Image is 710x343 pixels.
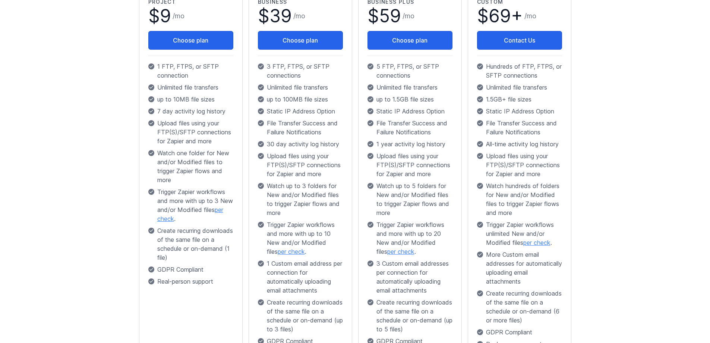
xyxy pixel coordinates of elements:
p: up to 10MB file sizes [148,95,233,104]
span: $ [148,7,171,25]
button: Choose plan [258,31,343,50]
p: Hundreds of FTP, FTPS, or SFTP connections [477,62,562,80]
a: Contact Us [477,31,562,50]
p: Watch hundreds of folders for New and/or Modified files to trigger Zapier flows and more [477,181,562,217]
p: Upload files using your FTP(S)/SFTP connections for Zapier and more [477,152,562,178]
p: up to 100MB file sizes [258,95,343,104]
span: 69+ [489,5,523,27]
p: Create recurring downloads of the same file on a schedule or on-demand (up to 3 files) [258,298,343,334]
p: Upload files using your FTP(S)/SFTP connections for Zapier and more [258,152,343,178]
p: Watch up to 3 folders for New and/or Modified files to trigger Zapier flows and more [258,181,343,217]
span: / [293,11,305,21]
p: Static IP Address Option [367,107,452,116]
p: Upload files using your FTP(S)/SFTP connections for Zapier and more [148,119,233,146]
span: mo [175,12,184,20]
p: File Transfer Success and Failure Notifications [258,119,343,137]
iframe: Drift Widget Chat Controller [673,306,701,334]
span: $ [477,7,523,25]
p: Unlimited file transfers [148,83,233,92]
p: Unlimited file transfers [367,83,452,92]
p: Unlimited file transfers [258,83,343,92]
p: 1 year activity log history [367,140,452,149]
p: 3 Custom email addresses per connection for automatically uploading email attachments [367,259,452,295]
p: Static IP Address Option [258,107,343,116]
span: Trigger Zapier workflows and more with up to 10 New and/or Modified files . [267,220,343,256]
p: Upload files using your FTP(S)/SFTP connections for Zapier and more [367,152,452,178]
p: 3 FTP, FTPS, or SFTP connections [258,62,343,80]
span: / [173,11,184,21]
a: per check [387,248,414,255]
p: up to 1.5GB file sizes [367,95,452,104]
p: Create recurring downloads of the same file on a schedule or on-demand (up to 5 files) [367,298,452,334]
a: per check [157,206,223,222]
span: Trigger Zapier workflows and more with up to 20 New and/or Modified files . [376,220,452,256]
span: mo [527,12,536,20]
p: Create recurring downloads of the same file on a schedule or on-demand (6 or more files) [477,289,562,325]
p: Watch up to 5 folders for New and/or Modified files to trigger Zapier flows and more [367,181,452,217]
span: 9 [160,5,171,27]
span: mo [405,12,414,20]
a: per check [278,248,305,255]
span: $ [258,7,292,25]
p: File Transfer Success and Failure Notifications [367,119,452,137]
p: Real-person support [148,277,233,286]
span: Trigger Zapier workflows unlimited New and/or Modified files . [486,220,562,247]
a: per check [523,239,550,246]
p: 1.5GB+ file sizes [477,95,562,104]
span: Trigger Zapier workflows and more with up to 3 New and/or Modified files . [157,187,233,223]
p: File Transfer Success and Failure Notifications [477,119,562,137]
span: 59 [379,5,401,27]
p: 30 day activity log history [258,140,343,149]
p: GDPR Compliant [477,328,562,337]
p: 1 FTP, FTPS, or SFTP connection [148,62,233,80]
p: More Custom email addresses for automatically uploading email attachments [477,250,562,286]
span: mo [296,12,305,20]
span: $ [367,7,401,25]
p: Watch one folder for New and/or Modified files to trigger Zapier flows and more [148,149,233,184]
p: GDPR Compliant [148,265,233,274]
p: 5 FTP, FTPS, or SFTP connections [367,62,452,80]
p: All-time activity log history [477,140,562,149]
button: Choose plan [367,31,452,50]
p: Unlimited file transfers [477,83,562,92]
p: 1 Custom email address per connection for automatically uploading email attachments [258,259,343,295]
span: / [524,11,536,21]
p: 7 day activity log history [148,107,233,116]
p: Create recurring downloads of the same file on a schedule or on-demand (1 file) [148,226,233,262]
p: Static IP Address Option [477,107,562,116]
button: Choose plan [148,31,233,50]
span: / [403,11,414,21]
span: 39 [269,5,292,27]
